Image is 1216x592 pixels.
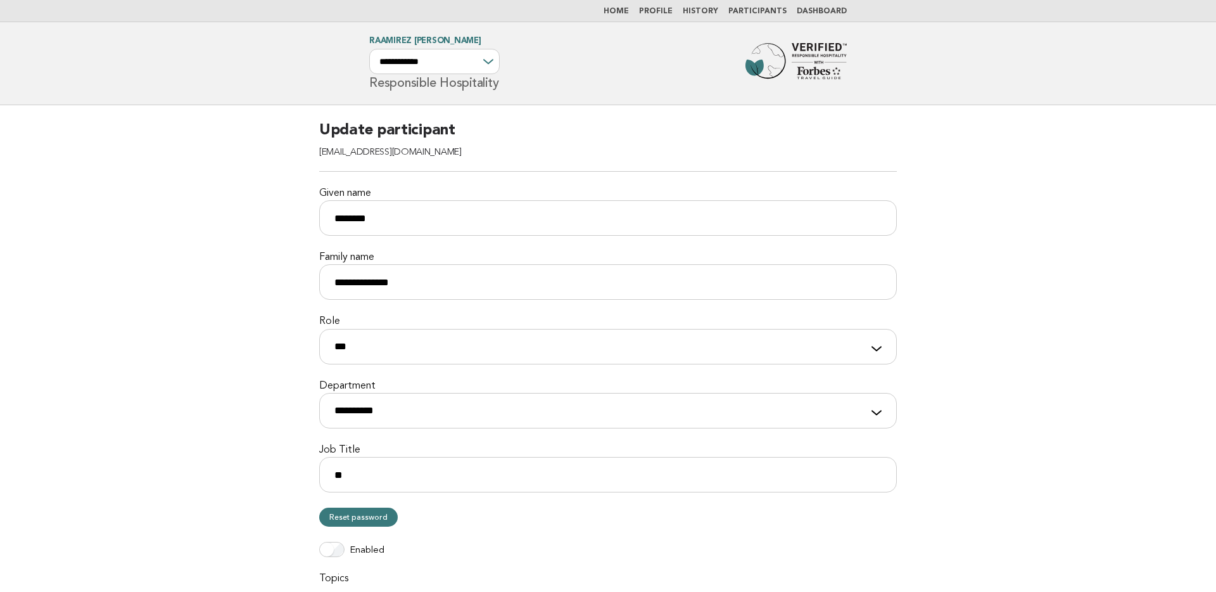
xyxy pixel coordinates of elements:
a: Participants [728,8,787,15]
a: Reset password [319,508,398,527]
label: Topics [319,572,897,586]
label: Role [319,315,897,328]
label: Job Title [319,444,897,457]
h2: Update participant [319,120,897,172]
a: Dashboard [797,8,847,15]
img: Forbes Travel Guide [745,43,847,84]
a: Profile [639,8,673,15]
span: [EMAIL_ADDRESS][DOMAIN_NAME] [319,148,462,157]
label: Family name [319,251,897,264]
a: Home [604,8,629,15]
label: Enabled [350,544,384,557]
label: Department [319,380,897,393]
a: Raamirez [PERSON_NAME] [369,37,481,45]
h1: Responsible Hospitality [369,37,500,89]
a: History [683,8,718,15]
label: Given name [319,187,897,200]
